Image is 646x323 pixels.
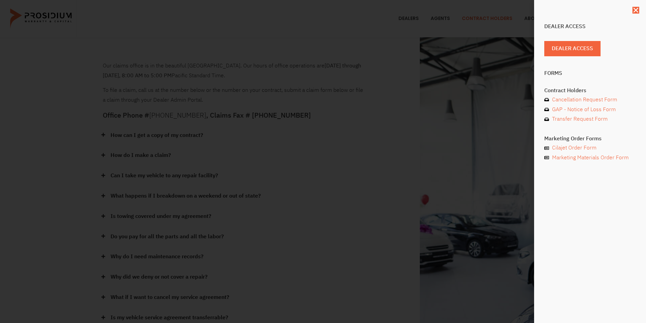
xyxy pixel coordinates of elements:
h4: Marketing Order Forms [544,136,636,141]
a: Cilajet Order Form [544,143,636,153]
span: Cilajet Order Form [550,143,596,153]
a: GAP - Notice of Loss Form [544,105,636,115]
span: Dealer Access [552,44,593,54]
span: Cancellation Request Form [550,95,617,105]
span: Marketing Materials Order Form [550,153,629,163]
a: Transfer Request Form [544,114,636,124]
a: Close [632,7,639,14]
span: GAP - Notice of Loss Form [550,105,616,115]
span: Transfer Request Form [550,114,608,124]
a: Cancellation Request Form [544,95,636,105]
h4: Forms [544,70,636,76]
h4: Dealer Access [544,24,636,29]
h4: Contract Holders [544,88,636,93]
a: Marketing Materials Order Form [544,153,636,163]
a: Dealer Access [544,41,601,56]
